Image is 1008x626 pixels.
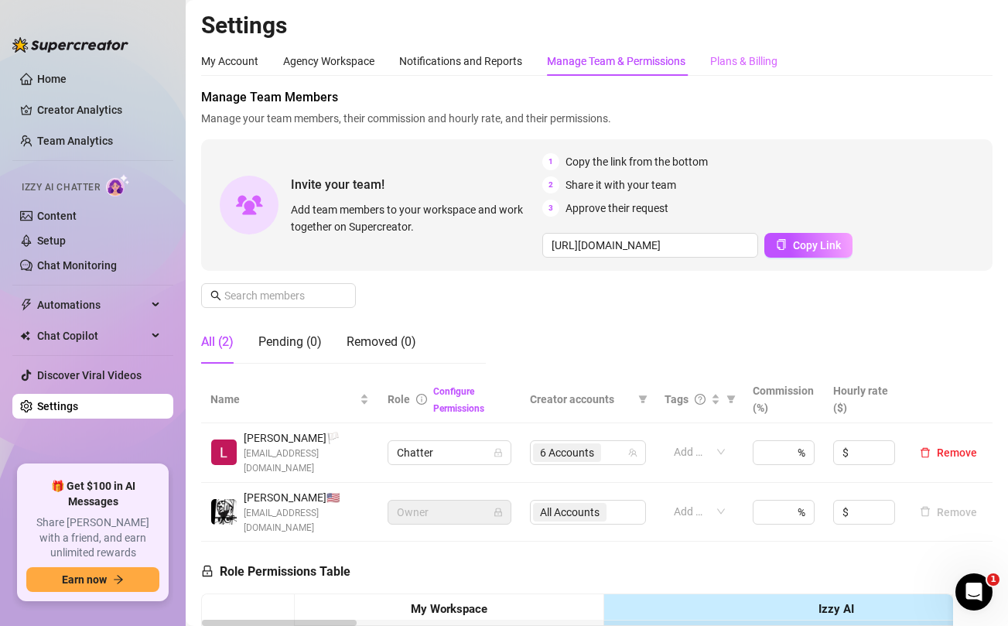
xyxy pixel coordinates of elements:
[914,443,983,462] button: Remove
[211,499,237,525] img: Pedro Rolle Jr.
[201,88,993,107] span: Manage Team Members
[776,239,787,250] span: copy
[244,489,369,506] span: [PERSON_NAME] 🇺🇸
[37,234,66,247] a: Setup
[388,393,410,405] span: Role
[106,174,130,197] img: AI Chatter
[37,323,147,348] span: Chat Copilot
[201,565,214,577] span: lock
[540,444,594,461] span: 6 Accounts
[244,446,369,476] span: [EMAIL_ADDRESS][DOMAIN_NAME]
[566,153,708,170] span: Copy the link from the bottom
[26,515,159,561] span: Share [PERSON_NAME] with a friend, and earn unlimited rewards
[37,259,117,272] a: Chat Monitoring
[20,330,30,341] img: Chat Copilot
[533,443,601,462] span: 6 Accounts
[37,97,161,122] a: Creator Analytics
[291,201,536,235] span: Add team members to your workspace and work together on Supercreator.
[530,391,632,408] span: Creator accounts
[347,333,416,351] div: Removed (0)
[291,175,542,194] span: Invite your team!
[937,446,977,459] span: Remove
[793,239,841,251] span: Copy Link
[283,53,374,70] div: Agency Workspace
[764,233,853,258] button: Copy Link
[37,292,147,317] span: Automations
[201,53,258,70] div: My Account
[818,602,854,616] strong: Izzy AI
[62,573,107,586] span: Earn now
[211,440,237,465] img: Luciano Ayala
[542,200,559,217] span: 3
[920,447,931,458] span: delete
[37,400,78,412] a: Settings
[224,287,334,304] input: Search members
[566,176,676,193] span: Share it with your team
[494,448,503,457] span: lock
[397,501,502,524] span: Owner
[399,53,522,70] div: Notifications and Reports
[26,479,159,509] span: 🎁 Get $100 in AI Messages
[494,508,503,517] span: lock
[635,388,651,411] span: filter
[824,376,904,423] th: Hourly rate ($)
[566,200,668,217] span: Approve their request
[201,563,350,581] h5: Role Permissions Table
[638,395,648,404] span: filter
[37,73,67,85] a: Home
[695,394,706,405] span: question-circle
[210,290,221,301] span: search
[542,176,559,193] span: 2
[201,11,993,40] h2: Settings
[955,573,993,611] iframe: Intercom live chat
[258,333,322,351] div: Pending (0)
[914,503,983,522] button: Remove
[201,376,378,423] th: Name
[244,429,369,446] span: [PERSON_NAME] 🏳️
[710,53,777,70] div: Plans & Billing
[201,333,234,351] div: All (2)
[743,376,824,423] th: Commission (%)
[201,110,993,127] span: Manage your team members, their commission and hourly rate, and their permissions.
[433,386,484,414] a: Configure Permissions
[26,567,159,592] button: Earn nowarrow-right
[113,574,124,585] span: arrow-right
[542,153,559,170] span: 1
[987,573,999,586] span: 1
[37,210,77,222] a: Content
[210,391,357,408] span: Name
[244,506,369,535] span: [EMAIL_ADDRESS][DOMAIN_NAME]
[22,180,100,195] span: Izzy AI Chatter
[12,37,128,53] img: logo-BBDzfeDw.svg
[547,53,685,70] div: Manage Team & Permissions
[37,135,113,147] a: Team Analytics
[20,299,32,311] span: thunderbolt
[411,602,487,616] strong: My Workspace
[723,388,739,411] span: filter
[397,441,502,464] span: Chatter
[726,395,736,404] span: filter
[37,369,142,381] a: Discover Viral Videos
[628,448,637,457] span: team
[416,394,427,405] span: info-circle
[665,391,689,408] span: Tags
